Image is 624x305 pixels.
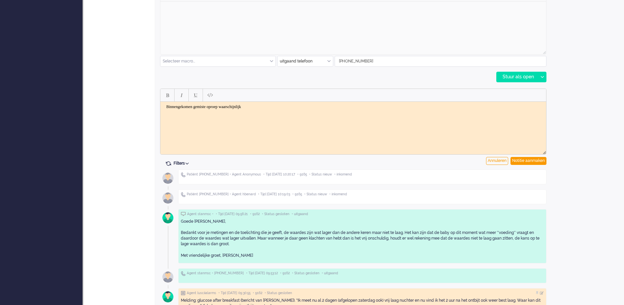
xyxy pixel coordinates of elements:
[541,148,546,154] div: Resize
[174,161,191,166] span: Filters
[160,269,176,285] img: avatar
[335,56,546,66] input: +31612345678
[322,271,338,276] span: • uitgaand
[262,212,289,216] span: • Status gesloten
[162,90,173,101] button: Bold
[297,172,307,177] span: • 9165
[253,291,262,295] span: • 9162
[292,271,319,276] span: • Status gesloten
[250,212,260,216] span: • 9162
[181,291,185,295] img: ic_note_grey.svg
[160,210,176,226] img: avatar
[246,271,278,276] span: • Tijd [DATE] 09:53:12
[265,291,292,295] span: • Status gesloten
[258,192,290,197] span: • Tijd [DATE] 10:19:03
[187,271,244,276] span: Agent stanmsc • [PHONE_NUMBER]
[160,102,546,148] iframe: Rich Text Area
[292,212,308,216] span: • uitgaand
[292,192,302,197] span: • 9165
[304,192,327,197] span: • Status nieuw
[280,271,290,276] span: • 9162
[181,271,185,276] img: ic_telephone_grey.svg
[329,192,347,197] span: • inkomend
[3,3,383,14] body: Rich Text Area. Press ALT-0 for help.
[181,192,185,197] img: ic_telephone_grey.svg
[510,157,546,165] div: Notitie aanmaken
[334,172,352,177] span: • inkomend
[160,170,176,186] img: avatar
[309,172,332,177] span: • Status nieuw
[204,90,215,101] button: Paste plain text
[187,291,216,295] span: Agent lusciialarms
[181,172,185,177] img: ic_telephone_grey.svg
[160,190,176,206] img: avatar
[181,219,544,258] div: Goede [PERSON_NAME], Bedankt voor je metingen en de toelichting die je geeft, de waardes zijn wat...
[218,291,250,295] span: • Tijd [DATE] 09:30:55
[160,288,176,305] img: avatar
[181,212,186,216] img: ic_chat_grey.svg
[187,192,256,197] span: Patiënt [PHONE_NUMBER] • Agent hbenard
[497,72,538,82] div: Stuur als open
[187,172,261,177] span: Patiënt [PHONE_NUMBER] • Agent Anonymous
[486,157,508,165] div: Annuleren
[176,90,187,101] button: Italic
[263,172,295,177] span: • Tijd [DATE] 10:20:17
[216,212,248,216] span: • Tijd [DATE] 09:56:21
[187,212,213,216] span: Agent stanmsc •
[190,90,201,101] button: Underline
